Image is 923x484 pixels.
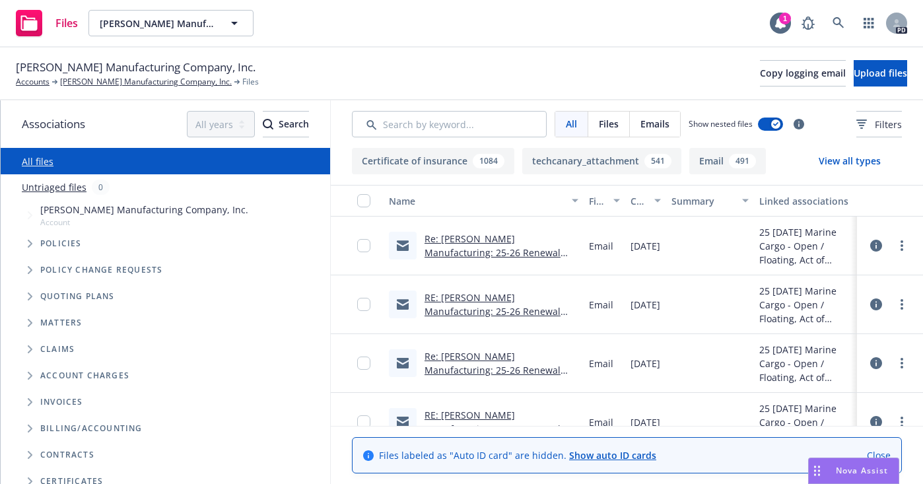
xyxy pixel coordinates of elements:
[40,217,248,228] span: Account
[644,154,671,168] div: 541
[671,194,734,208] div: Summary
[242,76,259,88] span: Files
[40,425,143,432] span: Billing/Accounting
[357,298,370,311] input: Toggle Row Selected
[779,13,791,24] div: 1
[584,185,625,217] button: File type
[22,116,85,133] span: Associations
[352,148,514,174] button: Certificate of insurance
[40,240,82,248] span: Policies
[795,10,821,36] a: Report a Bug
[384,185,584,217] button: Name
[16,76,50,88] a: Accounts
[522,148,681,174] button: techcanary_attachment
[40,203,248,217] span: [PERSON_NAME] Manufacturing Company, Inc.
[357,239,370,252] input: Toggle Row Selected
[357,194,370,207] input: Select all
[1,200,330,415] div: Tree Example
[666,185,753,217] button: Summary
[894,355,910,371] a: more
[22,155,53,168] a: All files
[689,118,753,129] span: Show nested files
[425,409,561,449] a: RE: [PERSON_NAME] Manufacturing: 25-26 Renewal Marketing Strategy (Eff: 10/01)
[640,117,669,131] span: Emails
[854,60,907,86] button: Upload files
[357,415,370,429] input: Toggle Row Selected
[40,266,162,274] span: Policy change requests
[22,180,86,194] a: Untriaged files
[894,238,910,254] a: more
[754,185,857,217] button: Linked associations
[825,10,852,36] a: Search
[894,296,910,312] a: more
[854,67,907,79] span: Upload files
[425,232,561,273] a: Re: [PERSON_NAME] Manufacturing: 25-26 Renewal Marketing Strategy (Eff: 10/01)
[856,10,882,36] a: Switch app
[867,448,891,462] a: Close
[798,148,902,174] button: View all types
[856,118,902,131] span: Filters
[60,76,232,88] a: [PERSON_NAME] Manufacturing Company, Inc.
[856,111,902,137] button: Filters
[589,194,605,208] div: File type
[16,59,256,76] span: [PERSON_NAME] Manufacturing Company, Inc.
[759,284,852,326] div: 25 [DATE] Marine Cargo - Open / Floating, Act of Workplace Violence / Stalking Threat, Crime, Cyb...
[40,372,129,380] span: Account charges
[759,225,852,267] div: 25 [DATE] Marine Cargo - Open / Floating, Act of Workplace Violence / Stalking Threat, Crime, Cyb...
[92,180,110,195] div: 0
[425,350,561,390] a: Re: [PERSON_NAME] Manufacturing: 25-26 Renewal Marketing Strategy (Eff: 10/01)
[569,449,656,462] a: Show auto ID cards
[100,17,214,30] span: [PERSON_NAME] Manufacturing Company, Inc.
[759,194,852,208] div: Linked associations
[40,345,75,353] span: Claims
[760,60,846,86] button: Copy logging email
[759,401,852,443] div: 25 [DATE] Marine Cargo - Open / Floating, Act of Workplace Violence / Stalking Threat, Crime, Cyb...
[809,458,825,483] div: Drag to move
[389,194,564,208] div: Name
[566,117,577,131] span: All
[836,465,888,476] span: Nova Assist
[11,5,83,42] a: Files
[589,239,613,253] span: Email
[40,398,83,406] span: Invoices
[473,154,504,168] div: 1084
[631,357,660,370] span: [DATE]
[263,111,309,137] button: SearchSearch
[729,154,756,168] div: 491
[88,10,254,36] button: [PERSON_NAME] Manufacturing Company, Inc.
[589,298,613,312] span: Email
[875,118,902,131] span: Filters
[589,415,613,429] span: Email
[631,298,660,312] span: [DATE]
[589,357,613,370] span: Email
[55,18,78,28] span: Files
[263,112,309,137] div: Search
[894,414,910,430] a: more
[631,239,660,253] span: [DATE]
[631,194,647,208] div: Created on
[599,117,619,131] span: Files
[759,343,852,384] div: 25 [DATE] Marine Cargo - Open / Floating, Act of Workplace Violence / Stalking Threat, Crime, Cyb...
[760,67,846,79] span: Copy logging email
[357,357,370,370] input: Toggle Row Selected
[631,415,660,429] span: [DATE]
[625,185,667,217] button: Created on
[40,293,115,300] span: Quoting plans
[40,451,94,459] span: Contracts
[352,111,547,137] input: Search by keyword...
[425,291,561,331] a: RE: [PERSON_NAME] Manufacturing: 25-26 Renewal Marketing Strategy (Eff: 10/01)
[689,148,766,174] button: Email
[263,119,273,129] svg: Search
[808,458,899,484] button: Nova Assist
[379,448,656,462] span: Files labeled as "Auto ID card" are hidden.
[40,319,82,327] span: Matters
